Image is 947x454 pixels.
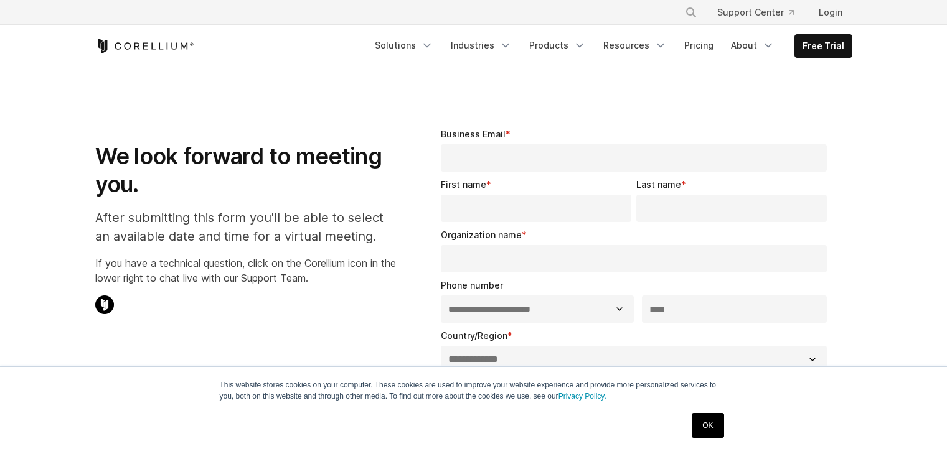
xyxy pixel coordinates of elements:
p: This website stores cookies on your computer. These cookies are used to improve your website expe... [220,379,728,402]
span: Last name [636,179,681,190]
a: Resources [596,34,674,57]
img: Corellium Chat Icon [95,295,114,314]
a: Solutions [367,34,441,57]
a: Industries [443,34,519,57]
a: Corellium Home [95,39,194,53]
h1: We look forward to meeting you. [95,142,396,198]
a: Login [809,1,852,24]
a: OK [692,413,723,438]
span: Business Email [441,129,506,139]
span: Country/Region [441,330,507,341]
a: Privacy Policy. [558,392,606,401]
a: About [723,34,782,57]
div: Navigation Menu [367,34,852,58]
span: Organization name [441,229,522,240]
a: Products [522,34,593,57]
span: Phone number [441,280,503,290]
span: First name [441,179,486,190]
a: Support Center [707,1,804,24]
p: After submitting this form you'll be able to select an available date and time for a virtual meet... [95,208,396,246]
a: Free Trial [795,35,852,57]
div: Navigation Menu [670,1,852,24]
button: Search [680,1,702,24]
p: If you have a technical question, click on the Corellium icon in the lower right to chat live wit... [95,256,396,285]
a: Pricing [677,34,721,57]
